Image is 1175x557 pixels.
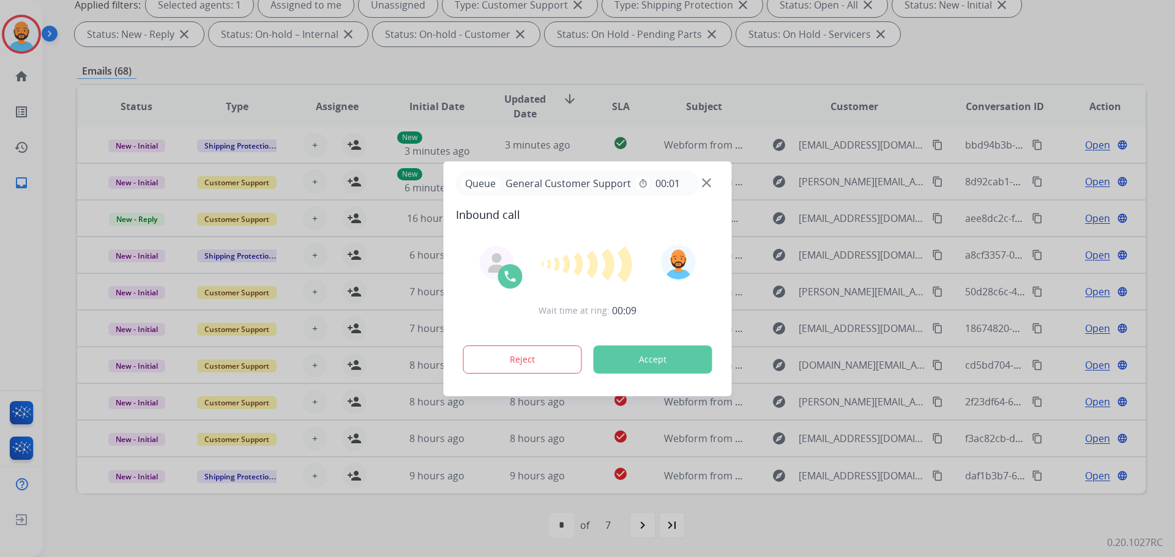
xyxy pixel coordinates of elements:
[487,253,507,273] img: agent-avatar
[594,345,712,374] button: Accept
[702,178,711,187] img: close-button
[612,303,636,318] span: 00:09
[539,304,610,317] span: Wait time at ring:
[655,176,680,191] span: 00:01
[1107,535,1163,550] p: 0.20.1027RC
[463,345,582,374] button: Reject
[501,176,636,191] span: General Customer Support
[503,269,518,284] img: call-icon
[661,245,695,279] img: avatar
[638,179,648,188] mat-icon: timer
[461,176,501,191] p: Queue
[456,206,720,223] span: Inbound call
